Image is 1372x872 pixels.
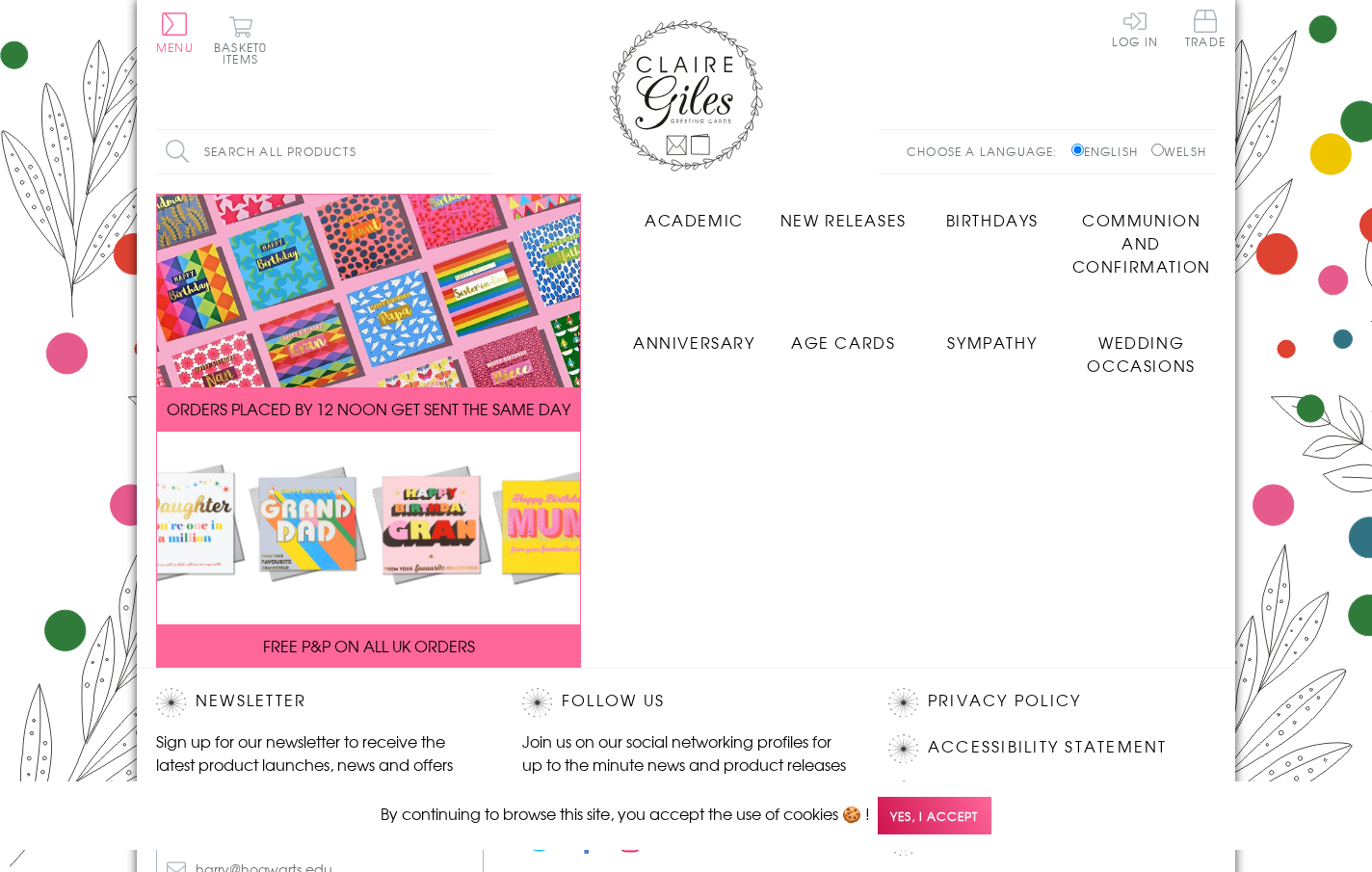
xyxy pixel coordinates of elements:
[947,330,1037,354] span: Sympathy
[1151,144,1164,156] input: Welsh
[620,194,769,231] a: Academic
[156,130,493,173] input: Search all products
[620,316,769,354] a: Anniversary
[769,316,918,354] a: Age Cards
[156,729,484,799] p: Sign up for our newsletter to receive the latest product launches, news and offers directly to yo...
[214,15,267,65] button: Basket0 items
[156,13,194,53] button: Menu
[609,19,763,172] img: Claire Giles Greetings Cards
[928,780,979,806] a: Blog
[907,143,1068,160] p: Choose a language:
[1072,208,1211,277] span: Communion and Confirmation
[633,330,755,354] span: Anniversary
[1151,143,1206,160] label: Welsh
[1067,316,1216,377] a: Wedding Occasions
[928,688,1081,714] a: Privacy Policy
[918,194,1068,231] a: Birthdays
[522,729,850,799] p: Join us on our social networking profiles for up to the minute news and product releases the mome...
[223,39,267,67] span: 0 items
[1087,330,1195,377] span: Wedding Occasions
[780,208,907,231] span: New Releases
[1112,10,1158,47] a: Log In
[918,316,1068,354] a: Sympathy
[167,397,570,420] span: ORDERS PLACED BY 12 NOON GET SENT THE SAME DAY
[928,734,1168,760] a: Accessibility Statement
[156,39,194,56] span: Menu
[928,827,1045,853] a: Contact Us
[474,130,493,173] input: Search
[645,208,744,231] span: Academic
[522,688,850,717] h2: Follow Us
[156,688,484,717] h2: Newsletter
[946,208,1039,231] span: Birthdays
[1071,144,1084,156] input: English
[1071,143,1148,160] label: English
[1185,10,1226,51] a: Trade
[878,797,991,834] span: Yes, I accept
[1185,10,1226,47] span: Trade
[791,330,895,354] span: Age Cards
[1067,194,1216,277] a: Communion and Confirmation
[263,634,475,657] span: FREE P&P ON ALL UK ORDERS
[769,194,918,231] a: New Releases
